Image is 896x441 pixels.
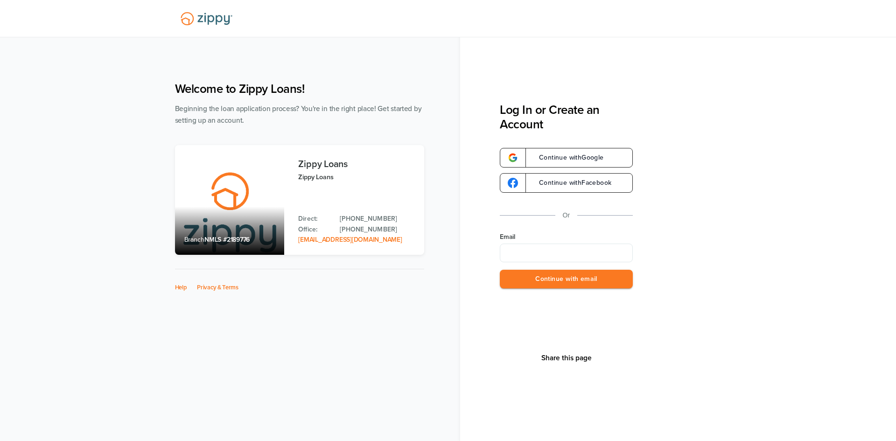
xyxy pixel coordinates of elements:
a: Help [175,284,187,291]
img: google-logo [508,153,518,163]
img: google-logo [508,178,518,188]
a: Email Address: zippyguide@zippymh.com [298,236,402,244]
button: Share This Page [539,353,595,363]
p: Direct: [298,214,330,224]
p: Zippy Loans [298,172,414,182]
button: Continue with email [500,270,633,289]
h3: Zippy Loans [298,159,414,169]
span: Continue with Google [530,154,604,161]
a: google-logoContinue withFacebook [500,173,633,193]
a: google-logoContinue withGoogle [500,148,633,168]
span: Continue with Facebook [530,180,611,186]
span: Beginning the loan application process? You're in the right place! Get started by setting up an a... [175,105,422,125]
h3: Log In or Create an Account [500,103,633,132]
img: Lender Logo [175,8,238,29]
span: Branch [184,236,205,244]
a: Office Phone: 512-975-2947 [340,224,414,235]
label: Email [500,232,633,242]
p: Or [563,210,570,221]
input: Email Address [500,244,633,262]
h1: Welcome to Zippy Loans! [175,82,424,96]
p: Office: [298,224,330,235]
span: NMLS #2189776 [204,236,250,244]
a: Privacy & Terms [197,284,238,291]
a: Direct Phone: 512-975-2947 [340,214,414,224]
